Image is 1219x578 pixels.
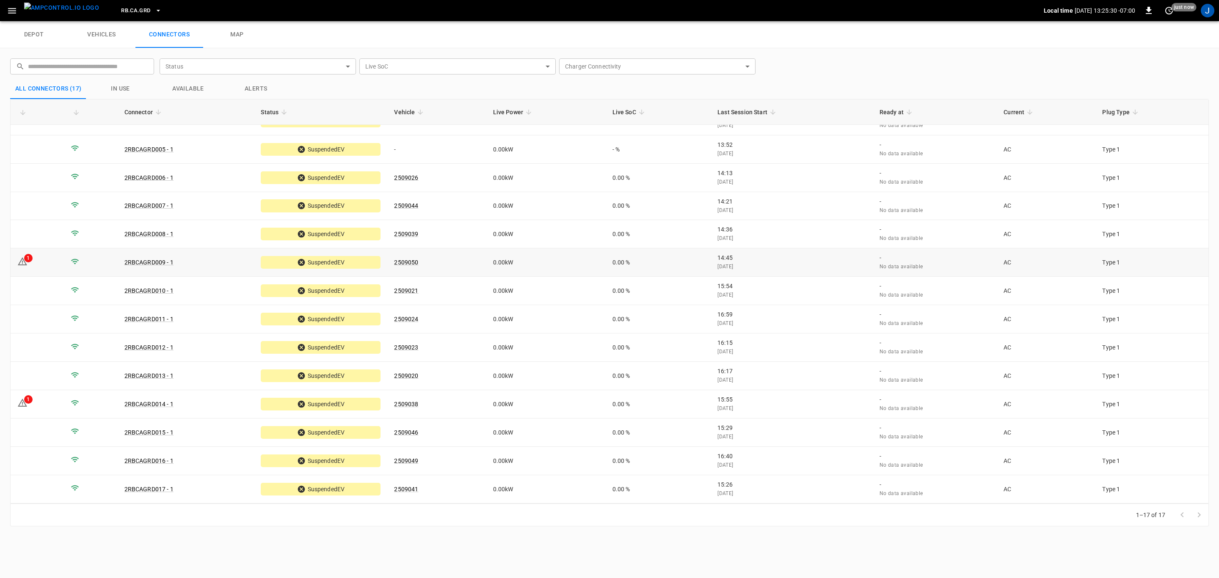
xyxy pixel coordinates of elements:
[124,174,174,181] a: 2RBCAGRD006 - 1
[124,457,174,464] a: 2RBCAGRD016 - 1
[717,490,733,496] span: [DATE]
[717,424,866,432] p: 15:29
[124,231,174,237] a: 2RBCAGRD008 - 1
[1102,107,1140,117] span: Plug Type
[24,3,99,13] img: ampcontrol.io logo
[717,140,866,149] p: 13:52
[1095,248,1208,277] td: Type 1
[717,225,866,234] p: 14:36
[261,426,381,439] div: SuspendedEV
[880,197,990,206] p: -
[1095,390,1208,418] td: Type 1
[387,135,486,164] td: -
[486,418,606,447] td: 0.00 kW
[880,107,915,117] span: Ready at
[880,225,990,234] p: -
[717,349,733,355] span: [DATE]
[717,292,733,298] span: [DATE]
[880,235,923,241] span: No data available
[880,462,923,468] span: No data available
[261,107,290,117] span: Status
[394,107,426,117] span: Vehicle
[880,405,923,411] span: No data available
[1162,4,1176,17] button: set refresh interval
[997,192,1095,220] td: AC
[1172,3,1197,11] span: just now
[1095,475,1208,504] td: Type 1
[261,143,381,156] div: SuspendedEV
[124,486,174,493] a: 2RBCAGRD017 - 1
[121,6,150,16] span: RB.CA.GRD
[606,220,711,248] td: 0.00 %
[880,122,923,128] span: No data available
[124,107,164,117] span: Connector
[880,169,990,177] p: -
[717,452,866,460] p: 16:40
[394,429,418,436] a: 2509046
[997,277,1095,305] td: AC
[606,164,711,192] td: 0.00 %
[606,305,711,333] td: 0.00 %
[154,79,222,99] button: Available
[880,320,923,326] span: No data available
[880,490,923,496] span: No data available
[261,313,381,325] div: SuspendedEV
[1075,6,1135,15] p: [DATE] 13:25:30 -07:00
[717,197,866,206] p: 14:21
[717,107,778,117] span: Last Session Start
[606,333,711,362] td: 0.00 %
[486,220,606,248] td: 0.00 kW
[717,320,733,326] span: [DATE]
[880,339,990,347] p: -
[880,264,923,270] span: No data available
[486,305,606,333] td: 0.00 kW
[717,235,733,241] span: [DATE]
[606,248,711,277] td: 0.00 %
[717,310,866,319] p: 16:59
[261,171,381,184] div: SuspendedEV
[261,398,381,410] div: SuspendedEV
[118,3,165,19] button: RB.CA.GRD
[880,179,923,185] span: No data available
[717,122,733,128] span: [DATE]
[486,192,606,220] td: 0.00 kW
[486,447,606,475] td: 0.00 kW
[394,287,418,294] a: 2509021
[717,339,866,347] p: 16:15
[10,79,87,99] button: All Connectors (17)
[261,454,381,467] div: SuspendedEV
[87,79,154,99] button: in use
[1095,333,1208,362] td: Type 1
[394,401,418,407] a: 2509038
[880,377,923,383] span: No data available
[606,447,711,475] td: 0.00 %
[997,333,1095,362] td: AC
[717,264,733,270] span: [DATE]
[997,418,1095,447] td: AC
[261,369,381,382] div: SuspendedEV
[1201,4,1214,17] div: profile-icon
[1095,305,1208,333] td: Type 1
[124,202,174,209] a: 2RBCAGRD007 - 1
[124,429,174,436] a: 2RBCAGRD015 - 1
[394,231,418,237] a: 2509039
[486,277,606,305] td: 0.00 kW
[717,207,733,213] span: [DATE]
[261,199,381,212] div: SuspendedEV
[606,362,711,390] td: 0.00 %
[261,256,381,269] div: SuspendedEV
[486,362,606,390] td: 0.00 kW
[24,395,33,404] div: 1
[997,447,1095,475] td: AC
[717,253,866,262] p: 14:45
[880,292,923,298] span: No data available
[486,248,606,277] td: 0.00 kW
[606,390,711,418] td: 0.00 %
[1095,164,1208,192] td: Type 1
[717,405,733,411] span: [DATE]
[880,367,990,375] p: -
[222,79,290,99] button: Alerts
[394,259,418,266] a: 2509050
[997,220,1095,248] td: AC
[135,21,203,48] a: connectors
